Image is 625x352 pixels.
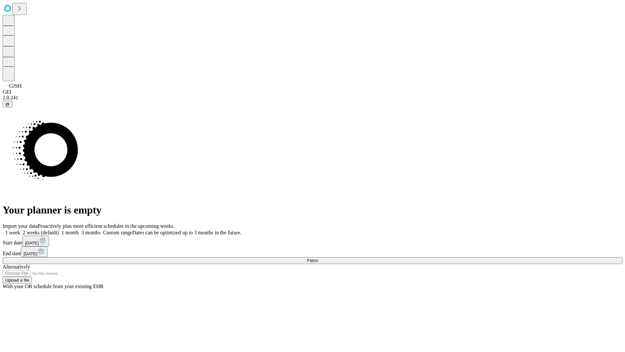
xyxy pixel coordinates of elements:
span: Dates can be optimized up to 3 months in the future. [132,230,241,235]
div: End date [3,246,622,257]
button: Upload a file [3,277,32,284]
button: [DATE] [21,246,48,257]
span: [DATE] [25,241,39,245]
span: 2 weeks (default) [23,230,59,235]
span: 1 week [5,230,20,235]
span: [DATE] [23,251,37,256]
span: @ [5,102,10,107]
button: @ [3,101,12,108]
div: 2.0.241 [3,95,622,101]
div: Start date [3,236,622,246]
h1: Your planner is empty [3,204,622,216]
span: 3 months [81,230,101,235]
button: Fetch [3,257,622,264]
span: Proactively plan more efficient schedules in the upcoming weeks. [38,223,174,229]
span: Fetch [307,258,318,263]
span: Alternatively [3,264,30,270]
div: GEI [3,89,622,95]
span: Custom range [103,230,132,235]
span: GJSH [9,83,21,89]
span: Import your data [3,223,38,229]
button: [DATE] [22,236,49,246]
span: With your OR schedule from your existing EHR [3,284,104,289]
span: 1 month [62,230,79,235]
